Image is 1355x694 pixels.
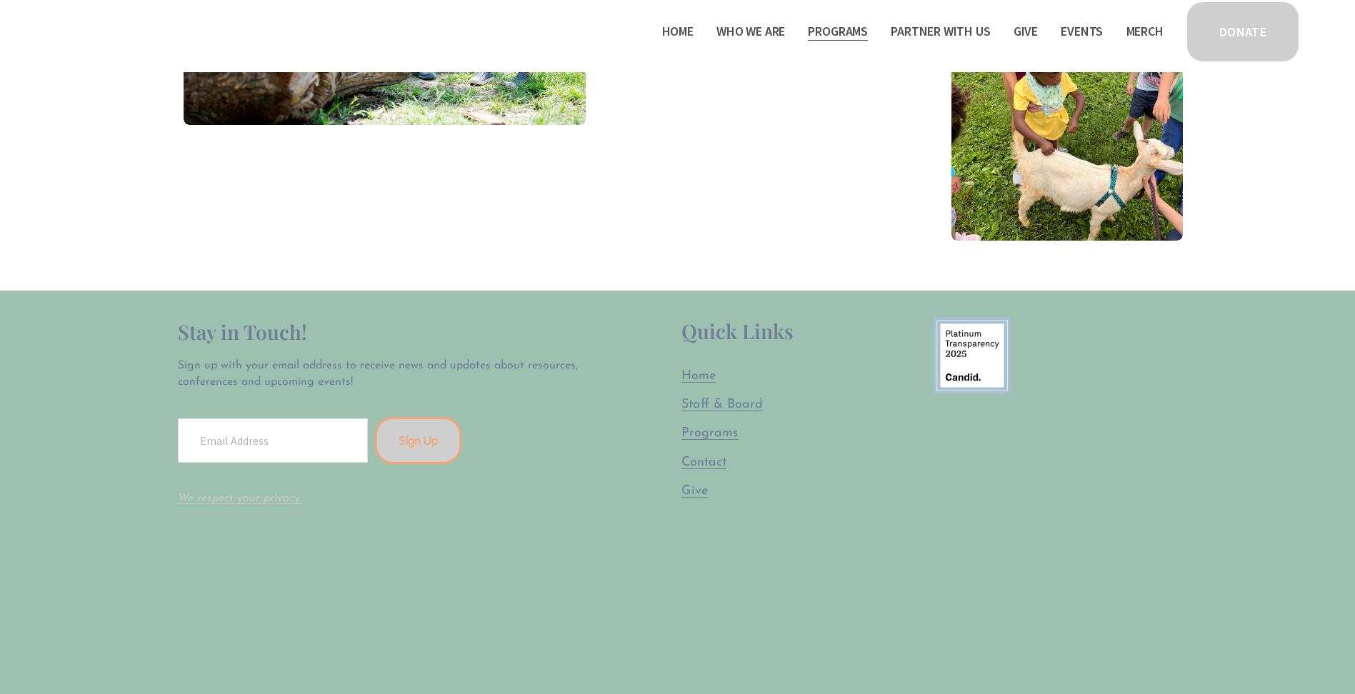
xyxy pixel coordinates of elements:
a: Home [662,20,694,43]
img: 9878580 [934,317,1011,394]
a: Give [1014,20,1038,43]
a: Staff & Board [681,396,763,414]
a: folder dropdown [891,20,990,43]
span: Who We Are [716,21,785,42]
span: Quick Links [681,318,794,344]
a: Home [681,368,716,386]
span: Give [681,485,708,498]
span: Home [681,370,716,383]
a: folder dropdown [808,20,868,43]
button: Sign Up [375,417,461,464]
a: Merch [1126,20,1164,43]
a: Programs [681,425,738,443]
span: Programs [681,427,738,440]
span: Partner With Us [891,21,990,42]
span: Sign Up [399,433,438,448]
a: Events [1061,20,1103,43]
a: folder dropdown [716,20,785,43]
span: Contact [681,456,726,469]
span: Staff & Board [681,398,763,411]
input: Email Address [178,418,368,463]
p: Sign up with your email address to receive news and updates about resources, conferences and upco... [178,358,590,390]
h2: Stay in Touch! [178,317,590,347]
span: Programs [808,21,868,42]
a: We respect your privacy. [178,493,302,504]
a: Give [681,483,708,501]
a: Contact [681,454,726,472]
